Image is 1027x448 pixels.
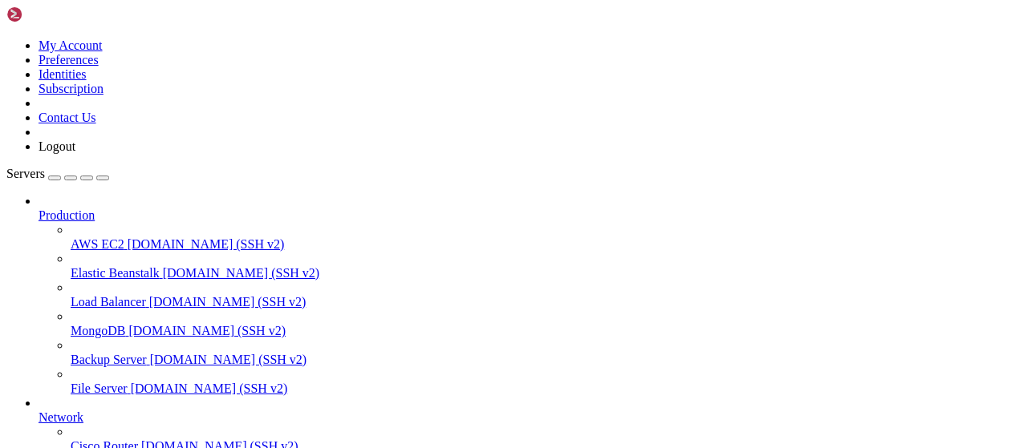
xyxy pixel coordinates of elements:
[71,223,1021,252] li: AWS EC2 [DOMAIN_NAME] (SSH v2)
[39,67,87,81] a: Identities
[131,381,288,395] span: [DOMAIN_NAME] (SSH v2)
[71,237,1021,252] a: AWS EC2 [DOMAIN_NAME] (SSH v2)
[71,367,1021,396] li: File Server [DOMAIN_NAME] (SSH v2)
[39,410,1021,425] a: Network
[71,295,146,309] span: Load Balancer
[71,266,160,280] span: Elastic Beanstalk
[128,237,285,251] span: [DOMAIN_NAME] (SSH v2)
[71,353,147,366] span: Backup Server
[39,111,96,124] a: Contact Us
[39,38,103,52] a: My Account
[71,309,1021,338] li: MongoDB [DOMAIN_NAME] (SSH v2)
[71,381,1021,396] a: File Server [DOMAIN_NAME] (SSH v2)
[6,6,99,22] img: Shellngn
[6,167,45,180] span: Servers
[39,82,104,95] a: Subscription
[71,353,1021,367] a: Backup Server [DOMAIN_NAME] (SSH v2)
[39,194,1021,396] li: Production
[71,237,124,251] span: AWS EC2
[39,139,75,153] a: Logout
[39,208,1021,223] a: Production
[71,324,125,337] span: MongoDB
[71,381,128,395] span: File Server
[71,324,1021,338] a: MongoDB [DOMAIN_NAME] (SSH v2)
[71,281,1021,309] li: Load Balancer [DOMAIN_NAME] (SSH v2)
[71,295,1021,309] a: Load Balancer [DOMAIN_NAME] (SSH v2)
[150,353,307,366] span: [DOMAIN_NAME] (SSH v2)
[71,252,1021,281] li: Elastic Beanstalk [DOMAIN_NAME] (SSH v2)
[39,410,83,424] span: Network
[39,208,95,222] span: Production
[163,266,320,280] span: [DOMAIN_NAME] (SSH v2)
[39,53,99,67] a: Preferences
[71,266,1021,281] a: Elastic Beanstalk [DOMAIN_NAME] (SSH v2)
[128,324,286,337] span: [DOMAIN_NAME] (SSH v2)
[71,338,1021,367] li: Backup Server [DOMAIN_NAME] (SSH v2)
[149,295,306,309] span: [DOMAIN_NAME] (SSH v2)
[6,167,109,180] a: Servers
